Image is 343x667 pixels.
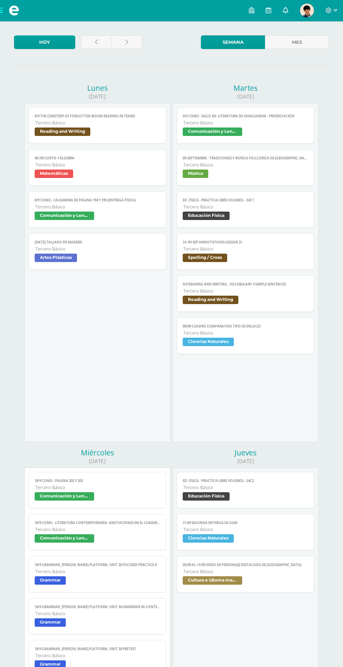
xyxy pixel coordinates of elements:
span: Tercero Básico [35,204,160,210]
span: Tercero Básico [35,246,160,252]
span: 9/9 Reading and Writing , Vocabulary 4 simple sentences [183,282,308,287]
span: 05/09 al 11/09 Video de personaje destacado de [GEOGRAPHIC_DATA]. [183,563,308,567]
span: 10/9 COMU - Literatura contemporánea- Anotaciones en el cuaderno. [35,521,160,525]
span: Tercero Básico [183,527,308,532]
span: Tercero Básico [35,527,160,532]
a: 14- 09-sep Annotations Lesson 31Tercero BásicoSpelling / Cross [177,233,314,270]
span: 14- 09-sep Annotations Lesson 31 [183,240,308,245]
a: 10/9 COMU - Literatura contemporánea- Anotaciones en el cuaderno.Tercero BásicoComunicación y Len... [29,514,166,550]
span: Cultura e idioma maya [183,576,242,585]
span: 10/9 Grammar, [PERSON_NAME] Platform, Unit 30 Focused practice A [35,563,160,567]
a: 10/9 Grammar, [PERSON_NAME] Platform, Unit 30 Grammar in context reading comprehensionTercero Bás... [29,598,166,634]
span: 10/9 COMU - Página 202 Y 203 [35,479,160,483]
a: Ed. Física - PRACTICA LIBRE Voleibol - S4C1Tercero BásicoEducación Física [177,191,314,228]
a: 10/9 Grammar, [PERSON_NAME] Platform, Unit 30 Focused practice ATercero BásicoGrammar [29,556,166,592]
span: Tercero Básico [35,162,160,168]
span: Tercero Básico [183,162,308,168]
a: 9/9 COMU - Siglo XX: Literatura de Vanguardia - presentaciónTercero BásicoComunicación y Lenguaje [177,107,314,144]
div: [DATE] [173,93,318,100]
a: 9/9 Reading and Writing , Vocabulary 4 simple sentencesTercero BásicoReading and Writing [177,275,314,312]
span: 8/9 The Cemetery of Forgotten books reading in TEAMS [35,114,160,118]
div: [DATE] [24,458,170,465]
a: 08 /09 Corto 1 ÁlgebraTercero BásicoMatemáticas [29,149,166,186]
span: 10/9 Grammar, [PERSON_NAME] platform, Unit 30 pretest [35,647,160,651]
div: [DATE] [173,458,318,465]
span: Tercero Básico [183,569,308,575]
a: Semana [201,35,265,49]
span: 9/9 COMU - Siglo XX: Literatura de Vanguardia - presentación [183,114,308,118]
a: 10/9 COMU - Página 202 Y 203Tercero BásicoComunicación y Lenguaje [29,472,166,508]
span: Tercero Básico [35,120,160,126]
span: Tercero Básico [35,653,160,659]
span: Educación Física [183,492,230,501]
span: Tercero Básico [35,484,160,490]
span: Comunicación y Lenguaje [35,212,94,220]
div: Martes [173,83,318,93]
span: [DATE] tallado en madera [35,240,160,245]
span: 10/9 Grammar, [PERSON_NAME] Platform, Unit 30 Grammar in context reading comprehension [35,605,160,609]
span: Artes Plásticas [35,254,77,262]
span: Tercero Básico [35,611,160,617]
a: [DATE] tallado en maderaTercero BásicoArtes Plásticas [29,233,166,270]
span: Tercero Básico [183,120,308,126]
div: [DATE] [24,93,170,100]
span: Reading and Writing [183,296,238,304]
span: Educación Física [183,212,230,220]
span: Grammar [35,618,66,627]
a: 05/09 al 11/09 Video de personaje destacado de [GEOGRAPHIC_DATA].Tercero BásicoCultura e idioma maya [177,556,314,592]
span: 8/9 COMU - Caligrama de página 194 y 195 (Entrega física) [35,198,160,202]
span: Tercero Básico [183,330,308,336]
span: Tercero Básico [183,204,308,210]
span: Matemáticas [35,170,73,178]
span: Grammar [35,576,66,585]
span: 09/09 Cuadro comparativo tipo de enlaces [183,324,308,329]
a: 09/09 Cuadro comparativo tipo de enlacesTercero BásicoCiencias Naturales [177,317,314,354]
a: 8/9 The Cemetery of Forgotten books reading in TEAMSTercero BásicoReading and Writing [29,107,166,144]
span: Música [183,170,208,178]
a: Hoy [14,35,75,49]
span: 11-09 SEGUNDA ENTREGA DE GUÍA [183,521,308,525]
div: Miércoles [24,448,170,458]
span: Comunicación y Lenguaje [35,492,94,501]
div: Lunes [24,83,170,93]
a: Ed. Física - PRACTICA LIBRE Voleibol - S4C2Tercero BásicoEducación Física [177,472,314,508]
span: Tercero Básico [183,288,308,294]
span: 08 /09 Corto 1 Álgebra [35,156,160,160]
span: Ed. Física - PRACTICA LIBRE Voleibol - S4C2 [183,479,308,483]
span: 09-septiembre - Tradiciones y música folclórica de [GEOGRAPHIC_DATA] [183,156,308,160]
img: f76073ca312b03dd87f23b6b364bf11e.png [300,4,314,18]
a: Mes [265,35,329,49]
span: Comunicación y Lenguaje [183,128,242,136]
span: Tercero Básico [183,484,308,490]
span: Tercero Básico [35,569,160,575]
div: Jueves [173,448,318,458]
span: Comunicación y Lenguaje [35,534,94,543]
span: Reading and Writing [35,128,90,136]
a: 11-09 SEGUNDA ENTREGA DE GUÍATercero BásicoCiencias Naturales [177,514,314,550]
span: Tercero Básico [183,246,308,252]
span: Ciencias Naturales [183,534,234,543]
a: 8/9 COMU - Caligrama de página 194 y 195 (Entrega física)Tercero BásicoComunicación y Lenguaje [29,191,166,228]
a: 09-septiembre - Tradiciones y música folclórica de [GEOGRAPHIC_DATA]Tercero BásicoMúsica [177,149,314,186]
span: Ciencias Naturales [183,338,234,346]
span: Spelling / Cross [183,254,227,262]
span: Ed. Física - PRACTICA LIBRE Voleibol - S4C1 [183,198,308,202]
